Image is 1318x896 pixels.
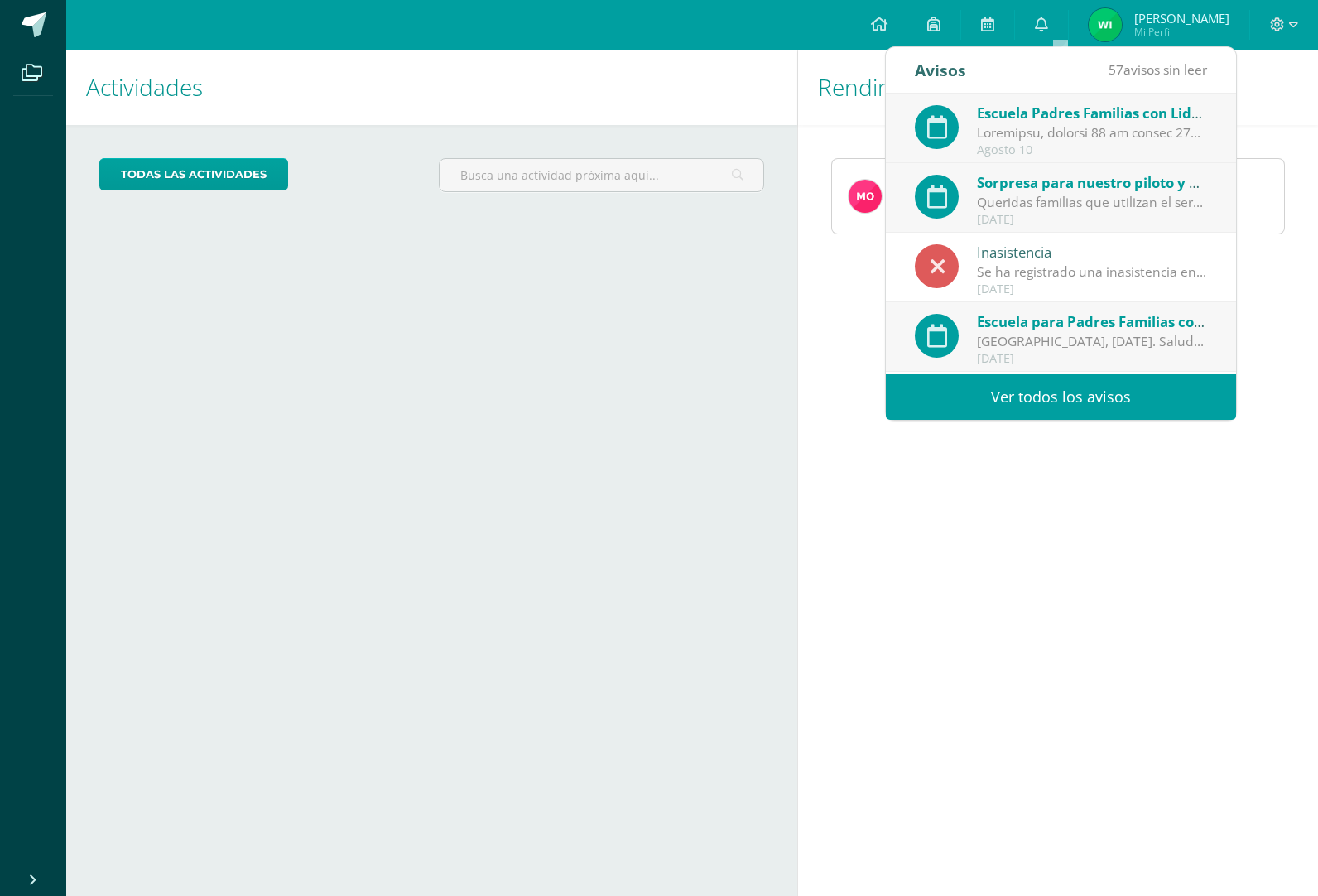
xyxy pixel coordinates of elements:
[1134,10,1229,26] span: [PERSON_NAME]
[977,352,1207,366] div: [DATE]
[977,332,1207,351] div: [GEOGRAPHIC_DATA], [DATE]. Saludos, familias de [PERSON_NAME] y Primaria: ¡Bienvenidos a este esp...
[977,102,1207,123] div: para el día
[1089,8,1122,41] img: f0a50efb8721fa2ab10c1680b30ed47f.png
[977,171,1207,193] div: para el día
[1134,25,1229,39] span: Mi Perfil
[886,374,1236,420] a: Ver todos los avisos
[977,193,1207,212] div: Queridas familias que utilizan el servicio de bus. El [DATE] celebraremos con mucho cariño, alegr...
[818,50,1298,125] h1: Rendimiento de mis hijos
[99,158,288,190] a: todas las Actividades
[915,47,966,93] div: Avisos
[977,311,1207,332] div: para el día
[1109,60,1207,79] span: avisos sin leer
[1109,60,1123,79] span: 57
[977,143,1207,157] div: Agosto 10
[86,50,777,125] h1: Actividades
[849,180,882,213] img: f47c2b79fd9c49716ef5e21e99ea55c8.png
[977,173,1253,192] span: Sorpresa para nuestro piloto y monitora
[977,263,1207,282] div: Se ha registrado una inasistencia en Tercero Primaria el día [DATE] para [PERSON_NAME].
[977,282,1207,296] div: [DATE]
[977,123,1207,142] div: Loremipsu, dolorsi 88 am consec 2763. Adipisc, elitsedd ei Temporincid u Laboreet: ¡Doloremagna a...
[977,241,1207,263] div: Inasistencia
[440,159,764,191] input: Busca una actividad próxima aquí...
[977,213,1207,227] div: [DATE]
